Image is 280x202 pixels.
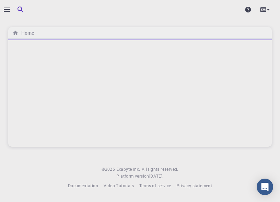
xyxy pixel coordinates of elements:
a: Terms of service [139,182,171,189]
a: Documentation [68,182,98,189]
nav: breadcrumb [11,29,35,37]
span: All rights reserved. [142,166,178,173]
span: Documentation [68,183,98,188]
span: Video Tutorials [104,183,134,188]
span: Privacy statement [176,183,212,188]
span: [DATE] . [149,173,164,179]
span: Terms of service [139,183,171,188]
span: Exabyte Inc. [116,166,140,172]
h6: Home [19,29,34,37]
a: Exabyte Inc. [116,166,140,173]
span: Platform version [116,173,149,180]
a: [DATE]. [149,173,164,180]
span: © 2025 [102,166,116,173]
div: Open Intercom Messenger [257,179,273,195]
a: Video Tutorials [104,182,134,189]
a: Privacy statement [176,182,212,189]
